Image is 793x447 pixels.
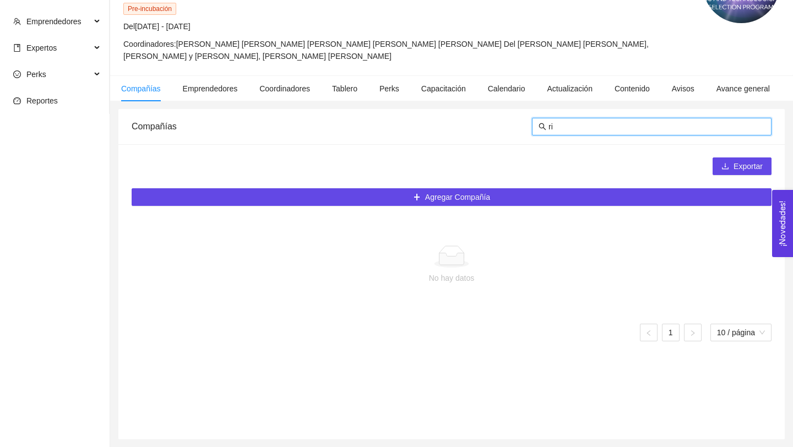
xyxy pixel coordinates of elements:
span: left [645,330,652,336]
span: Emprendedores [183,84,238,93]
span: Reportes [26,96,58,105]
span: Pre-incubación [123,3,176,15]
span: 10 / página [717,324,765,341]
span: search [539,123,546,130]
span: plus [413,193,421,202]
button: left [640,324,658,341]
span: Perks [26,70,46,79]
button: right [684,324,702,341]
span: Actualización [547,84,593,93]
span: smile [13,70,21,78]
div: tamaño de página [710,324,772,341]
span: Calendario [488,84,525,93]
input: Buscar [548,121,765,133]
span: Tablero [332,84,357,93]
div: Compañías [132,111,532,142]
div: No hay datos [140,272,763,284]
button: downloadExportar [713,157,772,175]
span: dashboard [13,97,21,105]
a: 1 [662,324,679,341]
li: Página anterior [640,324,658,341]
span: Coordinadores [259,84,310,93]
span: Expertos [26,43,57,52]
span: download [721,162,729,171]
span: Exportar [734,160,763,172]
span: book [13,44,21,52]
span: team [13,18,21,25]
span: Avance general [716,84,770,93]
span: Capacitación [421,84,466,93]
span: Agregar Compañía [425,191,490,203]
span: Coordinadores: [PERSON_NAME] [PERSON_NAME] [PERSON_NAME] [PERSON_NAME] [PERSON_NAME] Del [PERSON_... [123,40,649,61]
span: Emprendedores [26,17,82,26]
li: Página siguiente [684,324,702,341]
span: Perks [379,84,399,93]
span: Contenido [615,84,650,93]
span: Avisos [672,84,694,93]
span: right [689,330,696,336]
span: Del [DATE] - [DATE] [123,22,191,31]
button: Open Feedback Widget [772,190,793,257]
button: plusAgregar Compañía [132,188,772,206]
span: Compañías [121,84,161,93]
